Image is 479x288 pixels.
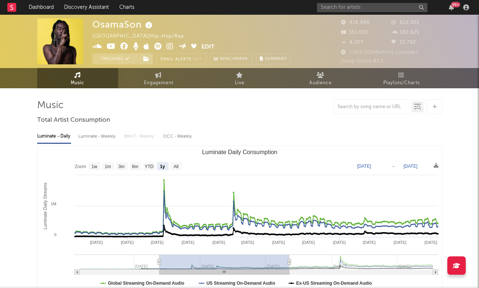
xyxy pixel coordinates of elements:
text: US Streaming On-Demand Audio [206,281,275,286]
span: Summary [265,57,287,61]
text: Luminate Daily Streams [42,182,47,229]
text: 1w [91,164,97,169]
text: [DATE] [425,240,437,245]
span: Benchmark [220,55,248,64]
div: Luminate - Daily [37,130,71,143]
span: Total Artist Consumption [37,116,110,125]
span: Engagement [144,79,173,88]
button: Email AlertsOff [156,53,206,64]
input: Search for artists [317,3,427,12]
text: [DATE] [394,240,406,245]
span: 151,000 [341,30,369,35]
span: Audience [309,79,332,88]
button: Edit [201,43,215,52]
a: Live [199,68,280,88]
text: 0 [54,232,56,237]
div: OCC - Weekly [163,130,193,143]
div: 99 + [451,2,460,7]
text: [DATE] [363,240,376,245]
text: 3m [118,164,124,169]
text: All [173,164,178,169]
span: 182,825 [391,30,419,35]
text: 1y [160,164,165,169]
text: Ex-US Streaming On-Demand Audio [296,281,372,286]
span: Music [71,79,84,88]
span: 4,307 [341,40,363,45]
text: [DATE] [241,240,254,245]
text: [DATE] [272,240,285,245]
text: [DATE] [333,240,346,245]
span: 1,412,000 Monthly Listeners [341,50,419,55]
em: Off [193,57,202,61]
a: Engagement [118,68,199,88]
a: Audience [280,68,361,88]
div: OsamaSon [92,18,154,31]
a: Playlists/Charts [361,68,442,88]
text: Luminate Daily Consumption [202,149,277,155]
span: Playlists/Charts [383,79,420,88]
text: → [391,164,395,169]
text: 6m [132,164,138,169]
text: 1M [50,202,56,206]
button: Tracking [92,53,138,64]
text: [DATE] [151,240,163,245]
div: [GEOGRAPHIC_DATA] | Hip-Hop/Rap [92,32,193,41]
text: [DATE] [404,164,418,169]
span: 10,782 [391,40,416,45]
text: [DATE] [121,240,134,245]
text: [DATE] [357,164,371,169]
text: Zoom [75,164,86,169]
text: [DATE] [90,240,103,245]
text: Global Streaming On-Demand Audio [108,281,184,286]
a: Benchmark [210,53,252,64]
input: Search by song name or URL [334,104,412,110]
button: Summary [256,53,291,64]
text: 1m [105,164,111,169]
text: [DATE] [212,240,225,245]
span: Jump Score: 83.1 [341,59,384,64]
span: 418,886 [341,20,370,25]
a: Music [37,68,118,88]
button: 99+ [449,4,454,10]
text: YTD [144,164,153,169]
div: Luminate - Weekly [78,130,117,143]
span: 612,302 [391,20,419,25]
text: [DATE] [182,240,194,245]
span: Live [235,79,244,88]
text: [DATE] [302,240,315,245]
